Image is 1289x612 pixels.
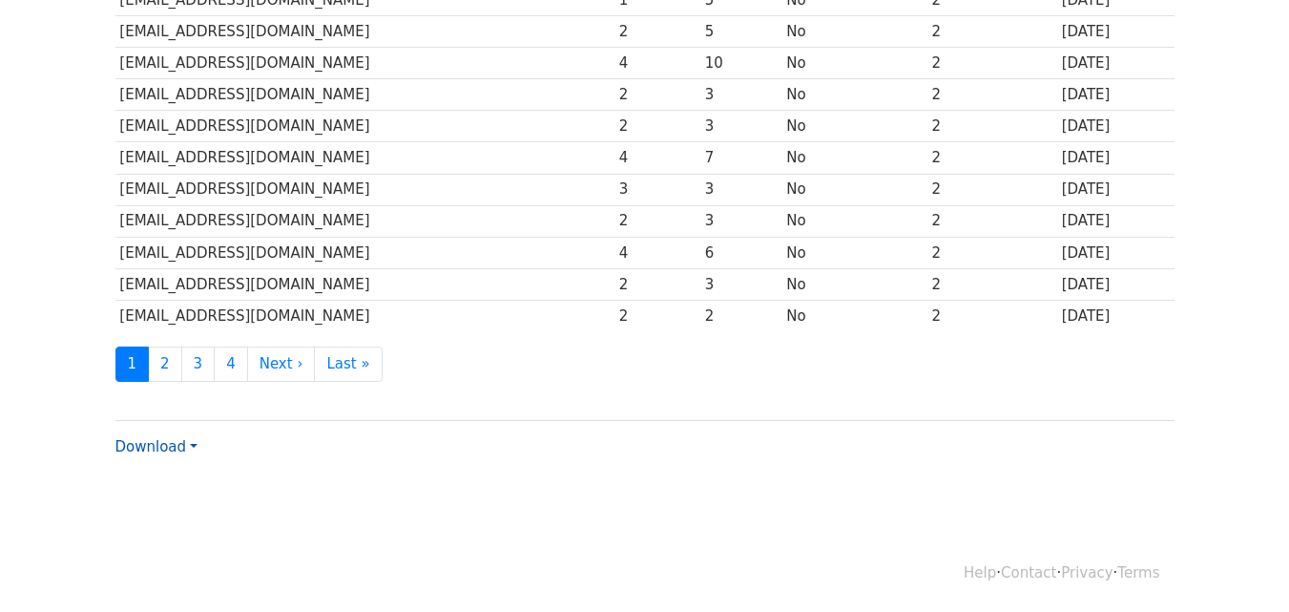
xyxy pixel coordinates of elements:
[1001,564,1056,581] a: Contact
[700,48,782,79] td: 10
[700,142,782,174] td: 7
[700,16,782,48] td: 5
[700,174,782,205] td: 3
[927,16,1057,48] td: 2
[1057,79,1175,111] td: [DATE]
[115,347,150,382] a: 1
[1117,564,1159,581] a: Terms
[314,347,382,382] a: Last »
[115,111,614,142] td: [EMAIL_ADDRESS][DOMAIN_NAME]
[700,237,782,268] td: 6
[115,142,614,174] td: [EMAIL_ADDRESS][DOMAIN_NAME]
[614,237,700,268] td: 4
[927,205,1057,237] td: 2
[1194,520,1289,612] iframe: Chat Widget
[964,564,996,581] a: Help
[1057,237,1175,268] td: [DATE]
[614,300,700,331] td: 2
[614,48,700,79] td: 4
[115,438,198,455] a: Download
[115,16,614,48] td: [EMAIL_ADDRESS][DOMAIN_NAME]
[782,16,927,48] td: No
[700,268,782,300] td: 3
[927,48,1057,79] td: 2
[115,174,614,205] td: [EMAIL_ADDRESS][DOMAIN_NAME]
[115,79,614,111] td: [EMAIL_ADDRESS][DOMAIN_NAME]
[1057,48,1175,79] td: [DATE]
[927,268,1057,300] td: 2
[1057,174,1175,205] td: [DATE]
[214,347,248,382] a: 4
[700,111,782,142] td: 3
[782,79,927,111] td: No
[782,111,927,142] td: No
[782,300,927,331] td: No
[1057,268,1175,300] td: [DATE]
[782,142,927,174] td: No
[927,142,1057,174] td: 2
[1057,142,1175,174] td: [DATE]
[927,300,1057,331] td: 2
[614,174,700,205] td: 3
[115,268,614,300] td: [EMAIL_ADDRESS][DOMAIN_NAME]
[115,48,614,79] td: [EMAIL_ADDRESS][DOMAIN_NAME]
[148,347,182,382] a: 2
[115,205,614,237] td: [EMAIL_ADDRESS][DOMAIN_NAME]
[700,205,782,237] td: 3
[700,79,782,111] td: 3
[181,347,216,382] a: 3
[115,300,614,331] td: [EMAIL_ADDRESS][DOMAIN_NAME]
[614,205,700,237] td: 2
[782,48,927,79] td: No
[782,237,927,268] td: No
[247,347,316,382] a: Next ›
[927,79,1057,111] td: 2
[1057,16,1175,48] td: [DATE]
[614,142,700,174] td: 4
[927,237,1057,268] td: 2
[1057,111,1175,142] td: [DATE]
[927,174,1057,205] td: 2
[614,268,700,300] td: 2
[1061,564,1112,581] a: Privacy
[700,300,782,331] td: 2
[614,111,700,142] td: 2
[782,205,927,237] td: No
[1057,205,1175,237] td: [DATE]
[927,111,1057,142] td: 2
[782,174,927,205] td: No
[115,237,614,268] td: [EMAIL_ADDRESS][DOMAIN_NAME]
[614,16,700,48] td: 2
[1057,300,1175,331] td: [DATE]
[614,79,700,111] td: 2
[782,268,927,300] td: No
